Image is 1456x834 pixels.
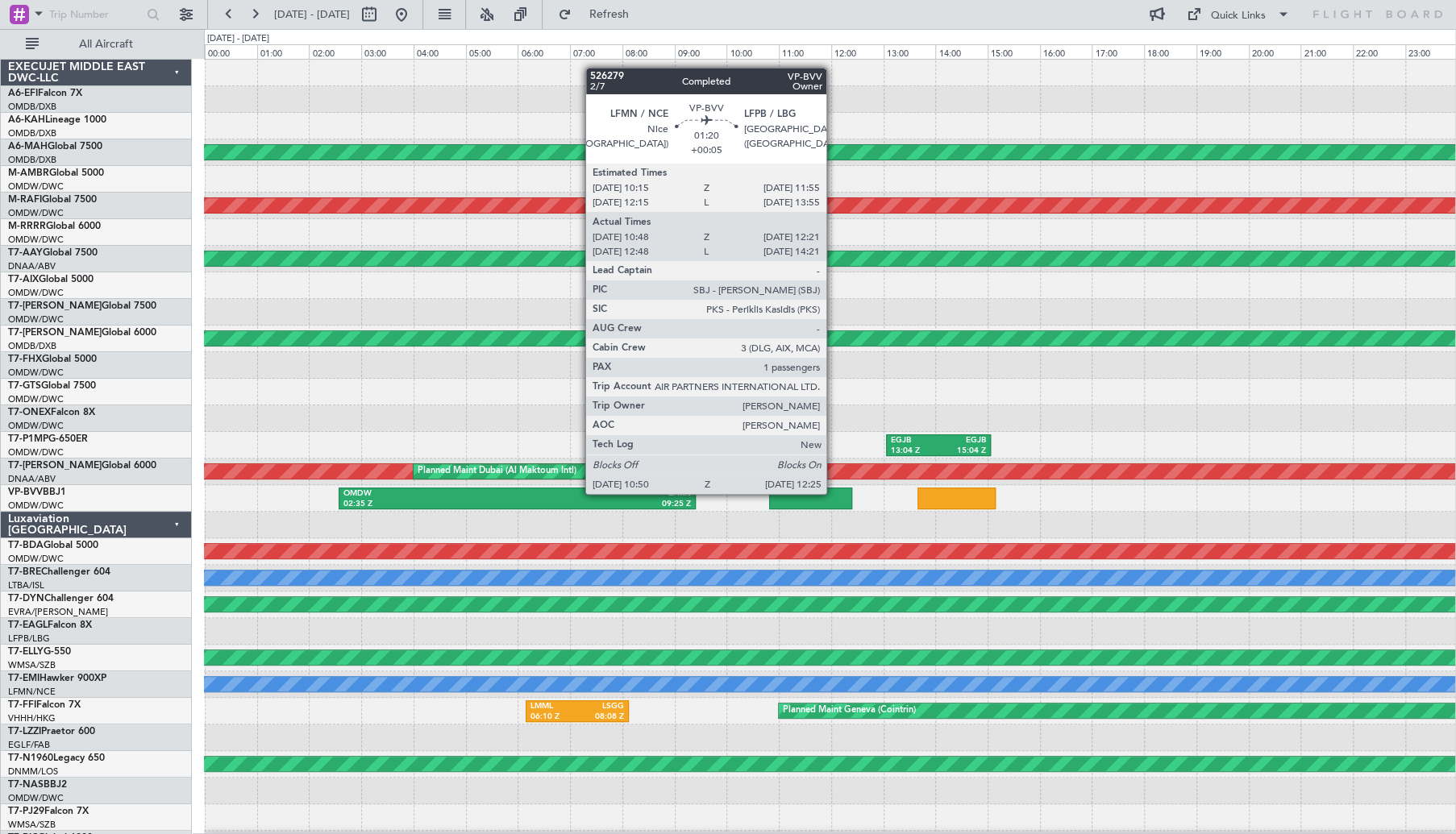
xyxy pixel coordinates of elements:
div: 11:00 [779,44,831,59]
a: T7-PJ29Falcon 7X [8,807,89,816]
span: T7-AIX [8,275,39,284]
div: 07:00 [570,44,622,59]
a: M-AMBRGlobal 5000 [8,168,104,178]
div: 12:00 [831,44,884,59]
div: 04:00 [414,44,466,59]
a: T7-AIXGlobal 5000 [8,275,94,284]
span: T7-FFI [8,700,36,710]
span: T7-FHX [8,355,42,364]
button: All Aircraft [18,31,175,57]
a: LTBA/ISL [8,579,44,591]
a: A6-KAHLineage 1000 [8,115,106,125]
div: [DATE] - [DATE] [207,32,269,46]
div: 08:00 [622,44,675,59]
a: T7-LZZIPraetor 600 [8,727,95,736]
a: WMSA/SZB [8,659,56,671]
a: T7-BREChallenger 604 [8,567,110,577]
a: OMDW/DWC [8,792,64,804]
a: T7-GTSGlobal 7500 [8,381,96,391]
div: 09:00 [675,44,727,59]
span: T7-BRE [8,567,41,577]
span: T7-ELLY [8,647,44,657]
a: T7-NASBBJ2 [8,780,67,790]
div: 10:00 [726,44,779,59]
a: OMDB/DXB [8,340,56,352]
a: EGLF/FAB [8,739,50,751]
a: DNMM/LOS [8,766,58,778]
button: Quick Links [1179,2,1298,27]
div: 06:10 Z [530,712,577,723]
div: 03:00 [361,44,414,59]
a: OMDW/DWC [8,393,64,405]
div: 08:08 Z [577,712,624,723]
a: T7-BDAGlobal 5000 [8,541,98,550]
a: DNAA/ABV [8,260,56,272]
div: EGJB [891,435,938,446]
span: M-AMBR [8,168,49,178]
div: 15:04 Z [938,446,986,457]
span: [DATE] - [DATE] [274,7,350,22]
div: 14:00 [935,44,988,59]
div: Quick Links [1211,8,1266,24]
span: T7-LZZI [8,727,41,736]
span: T7-BDA [8,541,44,550]
div: 00:00 [205,44,257,59]
span: A6-MAH [8,142,48,151]
a: OMDW/DWC [8,180,64,193]
a: T7-ONEXFalcon 8X [8,408,95,417]
a: OMDW/DWC [8,420,64,432]
div: 16:00 [1040,44,1092,59]
a: T7-FFIFalcon 7X [8,700,81,710]
div: 02:00 [309,44,361,59]
div: LSGG [577,701,624,712]
a: OMDW/DWC [8,287,64,299]
div: 02:35 Z [343,499,517,510]
span: T7-PJ29 [8,807,44,816]
a: A6-MAHGlobal 7500 [8,142,102,151]
a: VP-BVVBBJ1 [8,488,66,497]
div: 22:00 [1353,44,1405,59]
span: T7-AAY [8,248,43,258]
span: T7-DYN [8,594,44,604]
div: 06:00 [518,44,570,59]
button: Refresh [551,2,647,27]
a: DNAA/ABV [8,473,56,485]
a: T7-P1MPG-650ER [8,434,88,444]
span: M-RRRR [8,222,46,231]
span: T7-NAS [8,780,44,790]
a: T7-[PERSON_NAME]Global 6000 [8,328,156,338]
a: T7-ELLYG-550 [8,647,71,657]
div: 15:00 [988,44,1040,59]
a: T7-EAGLFalcon 8X [8,620,92,630]
a: WMSA/SZB [8,819,56,831]
a: LFPB/LBG [8,633,50,645]
a: EVRA/[PERSON_NAME] [8,606,108,618]
div: Planned Maint Geneva (Cointrin) [783,699,916,723]
a: VHHH/HKG [8,712,56,724]
div: LFMN [518,488,691,500]
span: T7-N1960 [8,753,53,763]
span: T7-ONEX [8,408,51,417]
div: 20:00 [1249,44,1301,59]
span: T7-[PERSON_NAME] [8,301,102,311]
div: Planned Maint Dubai (Al Maktoum Intl) [418,459,576,483]
span: VP-BVV [8,488,43,497]
a: T7-EMIHawker 900XP [8,674,106,683]
a: OMDW/DWC [8,367,64,379]
a: M-RRRRGlobal 6000 [8,222,101,231]
div: EGJB [938,435,986,446]
a: OMDW/DWC [8,446,64,458]
div: 18:00 [1144,44,1196,59]
div: 09:25 Z [518,499,691,510]
div: 21:00 [1300,44,1353,59]
span: T7-P1MP [8,434,48,444]
span: A6-KAH [8,115,45,125]
a: OMDW/DWC [8,207,64,219]
span: T7-EMI [8,674,40,683]
a: OMDB/DXB [8,127,56,139]
a: T7-[PERSON_NAME]Global 7500 [8,301,156,311]
div: 13:00 [884,44,936,59]
span: Refresh [575,9,643,20]
div: 05:00 [466,44,518,59]
div: LMML [530,701,577,712]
